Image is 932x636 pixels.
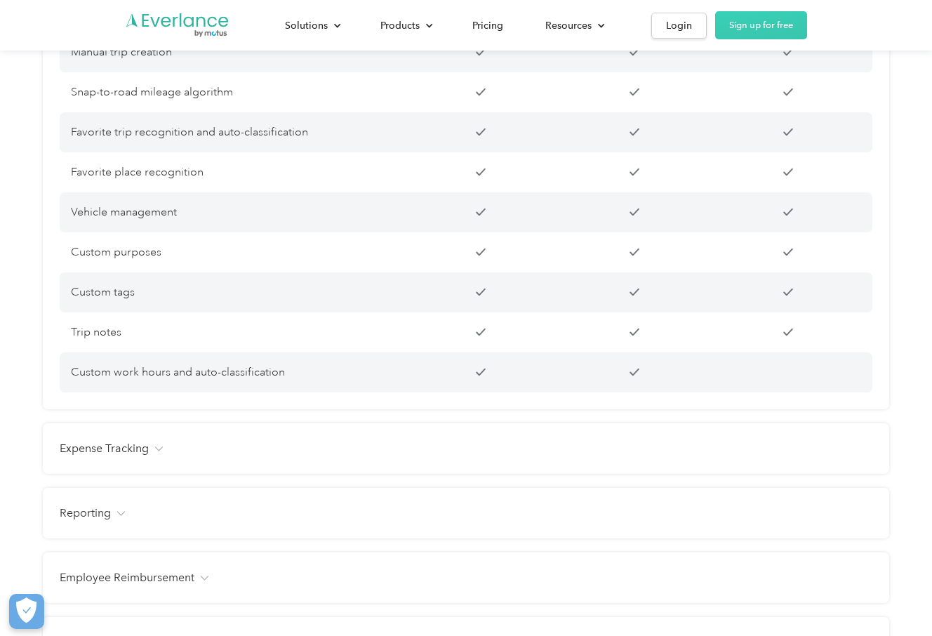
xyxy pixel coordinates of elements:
[666,17,692,34] div: Login
[651,13,707,39] a: Login
[60,505,111,522] h4: Reporting
[71,124,401,141] p: Favorite trip recognition and auto-classification
[9,594,44,629] button: Cookies Settings
[241,127,333,157] input: Submit
[531,13,616,38] div: Resources
[125,12,230,39] a: Go to homepage
[271,13,352,38] div: Solutions
[285,17,328,34] div: Solutions
[71,204,401,221] p: Vehicle management
[71,164,401,181] p: Favorite place recognition
[71,244,401,261] p: Custom purposes
[241,185,333,214] input: Submit
[366,13,444,38] div: Products
[71,324,401,341] p: Trip notes
[715,11,807,39] a: Sign up for free
[71,364,401,381] p: Custom work hours and auto-classification
[545,17,592,34] div: Resources
[60,440,149,457] h4: Expense Tracking
[380,17,420,34] div: Products
[472,17,503,34] div: Pricing
[71,284,401,301] p: Custom tags
[71,44,401,61] p: Manual trip creation
[458,13,517,38] a: Pricing
[60,569,194,586] h4: Employee Reimbursement
[71,84,401,101] p: Snap-to-road mileage algorithm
